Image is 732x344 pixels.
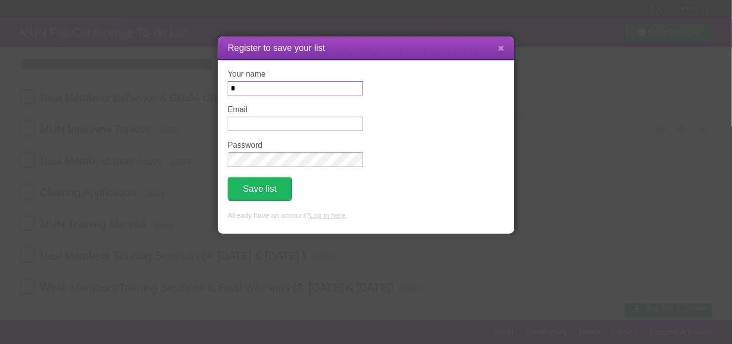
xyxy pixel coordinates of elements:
[228,177,292,201] button: Save list
[310,212,345,219] a: Log in here
[228,141,363,150] label: Password
[228,70,363,79] label: Your name
[228,105,363,114] label: Email
[228,42,504,55] h1: Register to save your list
[228,211,504,221] p: Already have an account? .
